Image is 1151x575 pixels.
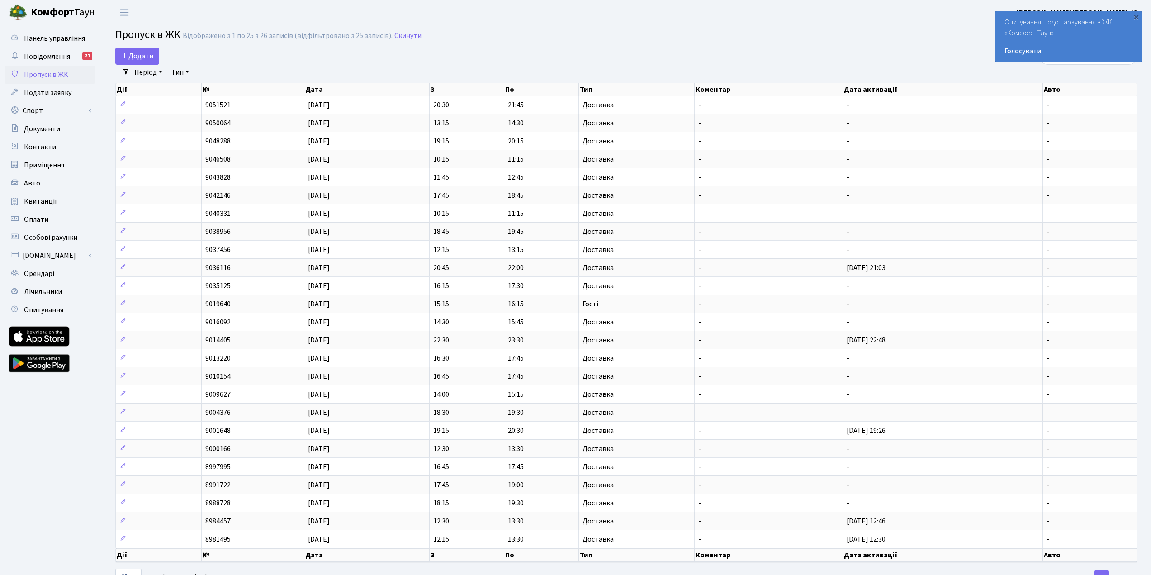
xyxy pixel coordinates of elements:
[121,51,153,61] span: Додати
[508,100,524,110] span: 21:45
[508,462,524,472] span: 17:45
[847,371,849,381] span: -
[31,5,95,20] span: Таун
[1047,444,1049,454] span: -
[508,136,524,146] span: 20:15
[1004,46,1132,57] a: Голосувати
[24,233,77,242] span: Особові рахунки
[995,11,1142,62] div: Опитування щодо паркування в ЖК «Комфорт Таун»
[433,299,449,309] span: 15:15
[1047,371,1049,381] span: -
[205,227,231,237] span: 9038956
[695,548,843,562] th: Коментар
[205,462,231,472] span: 8997995
[5,174,95,192] a: Авто
[308,263,330,273] span: [DATE]
[583,138,614,145] span: Доставка
[308,299,330,309] span: [DATE]
[508,317,524,327] span: 15:45
[430,83,504,96] th: З
[205,317,231,327] span: 9016092
[698,462,701,472] span: -
[1047,462,1049,472] span: -
[433,408,449,418] span: 18:30
[843,83,1043,96] th: Дата активації
[698,534,701,544] span: -
[583,481,614,489] span: Доставка
[433,498,449,508] span: 18:15
[115,27,180,43] span: Пропуск в ЖК
[183,32,393,40] div: Відображено з 1 по 25 з 26 записів (відфільтровано з 25 записів).
[308,390,330,399] span: [DATE]
[5,48,95,66] a: Повідомлення21
[504,548,579,562] th: По
[308,353,330,363] span: [DATE]
[698,136,701,146] span: -
[308,498,330,508] span: [DATE]
[308,245,330,255] span: [DATE]
[698,118,701,128] span: -
[583,409,614,416] span: Доставка
[205,390,231,399] span: 9009627
[508,118,524,128] span: 14:30
[698,281,701,291] span: -
[433,462,449,472] span: 16:45
[508,390,524,399] span: 15:15
[583,210,614,217] span: Доставка
[308,227,330,237] span: [DATE]
[205,408,231,418] span: 9004376
[82,52,92,60] div: 21
[847,534,886,544] span: [DATE] 12:30
[583,192,614,199] span: Доставка
[24,178,40,188] span: Авто
[583,445,614,452] span: Доставка
[1047,299,1049,309] span: -
[843,548,1043,562] th: Дата активації
[847,118,849,128] span: -
[698,154,701,164] span: -
[698,426,701,436] span: -
[433,209,449,219] span: 10:15
[847,390,849,399] span: -
[1047,136,1049,146] span: -
[847,299,849,309] span: -
[695,83,843,96] th: Коментар
[433,154,449,164] span: 10:15
[24,269,54,279] span: Орендарі
[433,245,449,255] span: 12:15
[698,371,701,381] span: -
[847,263,886,273] span: [DATE] 21:03
[24,33,85,43] span: Панель управління
[847,426,886,436] span: [DATE] 19:26
[205,245,231,255] span: 9037456
[847,462,849,472] span: -
[583,518,614,525] span: Доставка
[205,426,231,436] span: 9001648
[205,172,231,182] span: 9043828
[508,371,524,381] span: 17:45
[433,317,449,327] span: 14:30
[24,305,63,315] span: Опитування
[433,426,449,436] span: 19:15
[698,408,701,418] span: -
[433,227,449,237] span: 18:45
[583,391,614,398] span: Доставка
[583,282,614,290] span: Доставка
[205,353,231,363] span: 9013220
[433,444,449,454] span: 12:30
[433,534,449,544] span: 12:15
[168,65,193,80] a: Тип
[847,245,849,255] span: -
[394,32,422,40] a: Скинути
[433,516,449,526] span: 12:30
[205,281,231,291] span: 9035125
[583,337,614,344] span: Доставка
[583,246,614,253] span: Доставка
[433,136,449,146] span: 19:15
[1047,534,1049,544] span: -
[24,70,68,80] span: Пропуск в ЖК
[1047,353,1049,363] span: -
[205,498,231,508] span: 8988728
[113,5,136,20] button: Переключити навігацію
[308,136,330,146] span: [DATE]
